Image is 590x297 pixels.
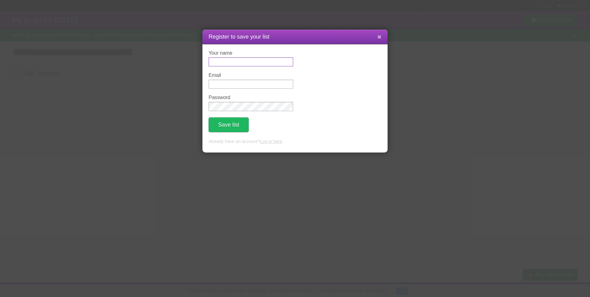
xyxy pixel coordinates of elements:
[209,95,293,100] label: Password
[209,138,381,145] p: Already have an account? .
[209,50,293,56] label: Your name
[209,73,293,78] label: Email
[209,33,381,41] h1: Register to save your list
[260,139,282,144] a: Log in here
[209,117,249,132] button: Save list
